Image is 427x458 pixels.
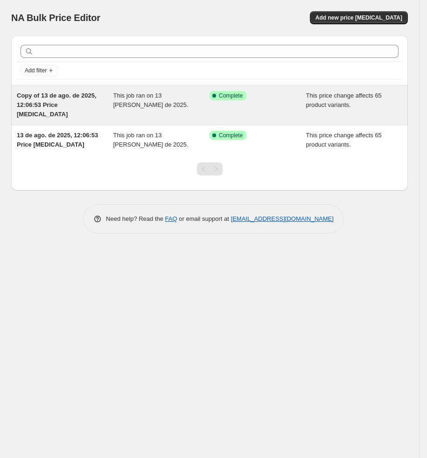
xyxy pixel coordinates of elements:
[310,11,408,24] button: Add new price [MEDICAL_DATA]
[21,65,58,76] button: Add filter
[197,162,223,176] nav: Pagination
[231,215,334,222] a: [EMAIL_ADDRESS][DOMAIN_NAME]
[165,215,177,222] a: FAQ
[306,92,382,108] span: This price change affects 65 product variants.
[113,92,189,108] span: This job ran on 13 [PERSON_NAME] de 2025.
[306,132,382,148] span: This price change affects 65 product variants.
[11,13,100,23] span: NA Bulk Price Editor
[106,215,165,222] span: Need help? Read the
[219,132,243,139] span: Complete
[17,92,97,118] span: Copy of 13 de ago. de 2025, 12:06:53 Price [MEDICAL_DATA]
[113,132,189,148] span: This job ran on 13 [PERSON_NAME] de 2025.
[177,215,231,222] span: or email support at
[315,14,402,21] span: Add new price [MEDICAL_DATA]
[219,92,243,99] span: Complete
[25,67,47,74] span: Add filter
[17,132,98,148] span: 13 de ago. de 2025, 12:06:53 Price [MEDICAL_DATA]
